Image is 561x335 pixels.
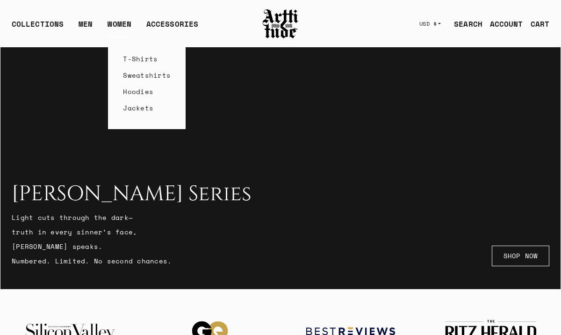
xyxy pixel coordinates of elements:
[123,83,171,100] a: Hoodies
[12,182,264,206] h2: [PERSON_NAME] Series
[123,67,171,83] a: Sweatshirts
[123,51,171,67] a: T-Shirts
[12,255,264,266] p: Numbered. Limited. No second chances.
[531,18,549,29] div: CART
[492,246,549,266] a: SHOP NOW
[108,18,131,37] a: WOMEN
[146,18,198,37] div: ACCESSORIES
[12,226,264,237] p: truth in every sinner’s face,
[12,212,264,223] p: Light cuts through the dark—
[4,18,206,37] ul: Main navigation
[419,20,437,28] span: USD $
[12,18,64,37] div: COLLECTIONS
[79,18,93,37] a: MEN
[482,15,523,33] a: ACCOUNT
[414,14,447,34] button: USD $
[12,241,264,252] p: [PERSON_NAME] speaks.
[446,15,482,33] a: SEARCH
[523,15,549,33] a: Open cart
[262,8,299,40] img: Arttitude
[123,100,171,116] a: Jackets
